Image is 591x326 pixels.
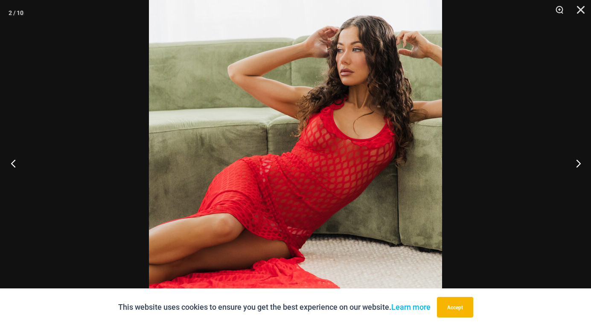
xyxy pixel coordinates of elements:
div: 2 / 10 [9,6,23,19]
p: This website uses cookies to ensure you get the best experience on our website. [118,301,431,314]
button: Accept [437,297,473,317]
a: Learn more [391,303,431,311]
button: Next [559,142,591,185]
